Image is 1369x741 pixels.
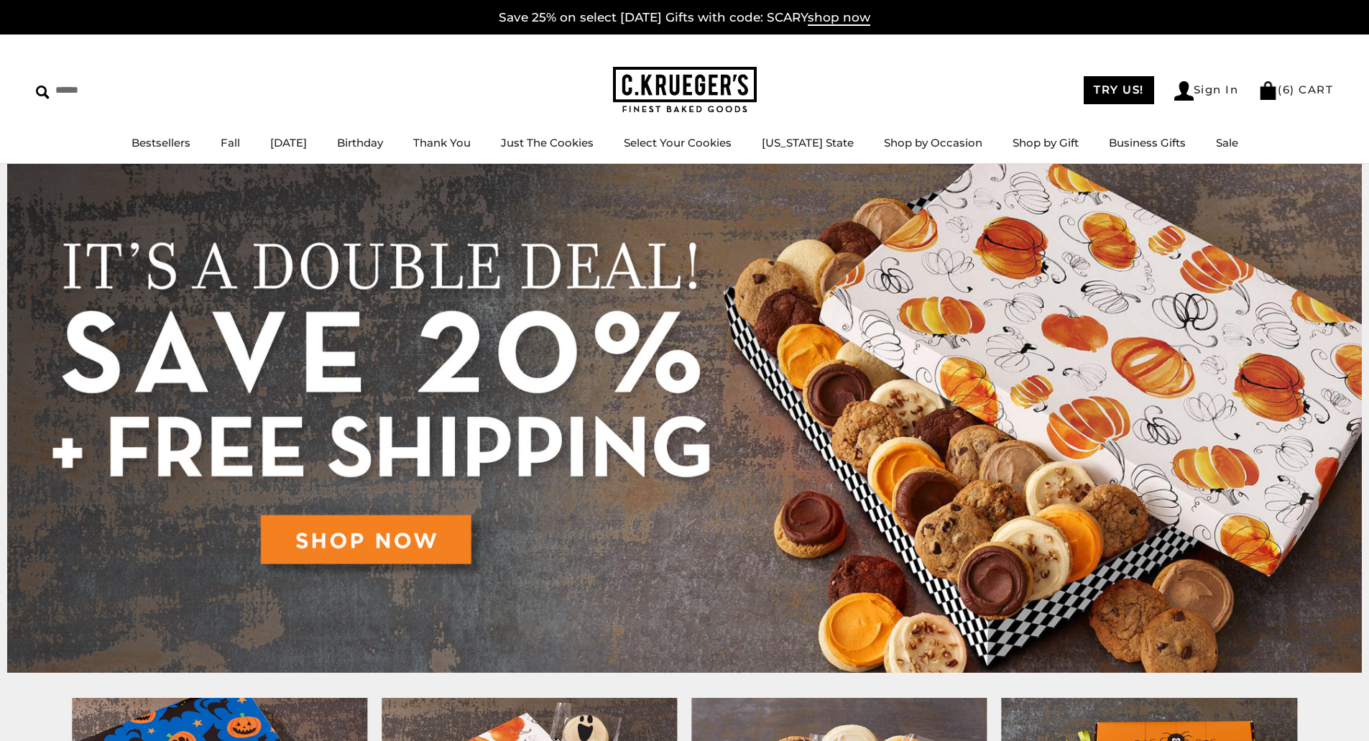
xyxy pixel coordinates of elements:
a: Bestsellers [132,136,190,149]
a: Shop by Occasion [884,136,982,149]
img: Search [36,86,50,99]
a: Shop by Gift [1013,136,1079,149]
a: Business Gifts [1109,136,1186,149]
a: Birthday [337,136,383,149]
a: Just The Cookies [501,136,594,149]
a: Fall [221,136,240,149]
a: TRY US! [1084,76,1154,104]
img: Account [1174,81,1194,101]
a: Save 25% on select [DATE] Gifts with code: SCARYshop now [499,10,870,26]
span: shop now [808,10,870,26]
a: Thank You [413,136,471,149]
a: Sign In [1174,81,1239,101]
a: Select Your Cookies [624,136,732,149]
a: (6) CART [1258,83,1333,96]
span: 6 [1283,83,1291,96]
img: C.KRUEGER'S [613,67,757,114]
a: [DATE] [270,136,307,149]
input: Search [36,79,207,101]
a: Sale [1216,136,1238,149]
a: [US_STATE] State [762,136,854,149]
img: C.Krueger's Special Offer [7,164,1362,673]
img: Bag [1258,81,1278,100]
